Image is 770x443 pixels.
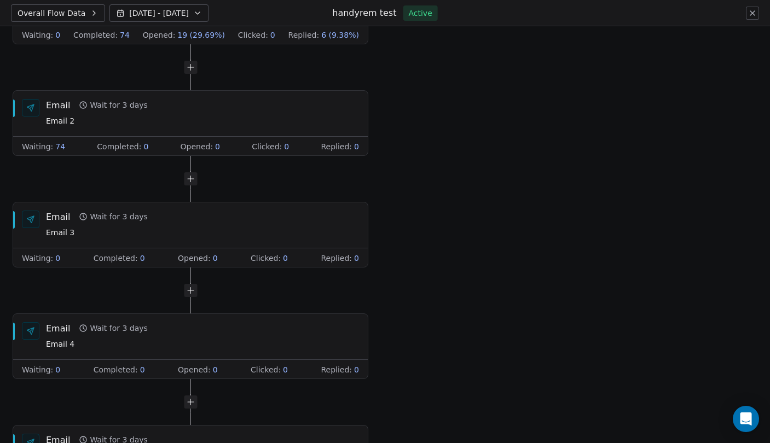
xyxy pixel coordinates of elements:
[55,30,60,40] span: 0
[733,406,759,432] div: Open Intercom Messenger
[321,30,359,40] span: 6 (9.38%)
[55,364,60,375] span: 0
[13,202,368,267] div: EmailWait for 3 daysEmail 3Waiting:0Completed:0Opened:0Clicked:0Replied:0
[143,30,176,40] span: Opened :
[46,339,148,351] span: Email 4
[215,141,220,152] span: 0
[46,115,148,127] span: Email 2
[46,322,70,334] div: Email
[140,364,145,375] span: 0
[213,364,218,375] span: 0
[213,253,218,264] span: 0
[178,253,211,264] span: Opened :
[354,141,359,152] span: 0
[283,364,288,375] span: 0
[408,8,432,19] span: Active
[46,227,148,239] span: Email 3
[18,8,85,19] span: Overall Flow Data
[11,4,105,22] button: Overall Flow Data
[46,211,70,223] div: Email
[180,141,213,152] span: Opened :
[120,30,130,40] span: 74
[22,141,53,152] span: Waiting :
[283,253,288,264] span: 0
[143,141,148,152] span: 0
[22,253,53,264] span: Waiting :
[251,253,281,264] span: Clicked :
[270,30,275,40] span: 0
[321,141,352,152] span: Replied :
[55,253,60,264] span: 0
[94,364,138,375] span: Completed :
[288,30,320,40] span: Replied :
[94,253,138,264] span: Completed :
[177,30,225,40] span: 19 (29.69%)
[22,364,53,375] span: Waiting :
[55,141,65,152] span: 74
[321,253,352,264] span: Replied :
[252,141,282,152] span: Clicked :
[13,90,368,156] div: EmailWait for 3 daysEmail 2Waiting:74Completed:0Opened:0Clicked:0Replied:0
[97,141,141,152] span: Completed :
[332,7,396,19] h1: handyrem test
[251,364,281,375] span: Clicked :
[238,30,268,40] span: Clicked :
[13,313,368,379] div: EmailWait for 3 daysEmail 4Waiting:0Completed:0Opened:0Clicked:0Replied:0
[354,253,359,264] span: 0
[178,364,211,375] span: Opened :
[22,30,53,40] span: Waiting :
[354,364,359,375] span: 0
[284,141,289,152] span: 0
[46,99,70,111] div: Email
[73,30,118,40] span: Completed :
[129,8,189,19] span: [DATE] - [DATE]
[140,253,145,264] span: 0
[109,4,209,22] button: [DATE] - [DATE]
[321,364,352,375] span: Replied :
